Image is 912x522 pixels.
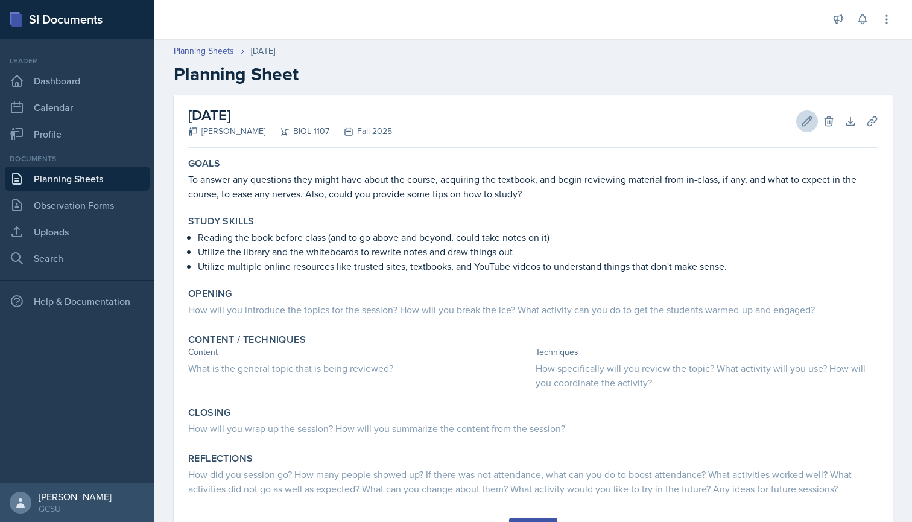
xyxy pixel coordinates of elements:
[265,125,329,138] div: BIOL 1107
[5,167,150,191] a: Planning Sheets
[5,193,150,217] a: Observation Forms
[188,361,531,375] div: What is the general topic that is being reviewed?
[198,259,878,273] p: Utilize multiple online resources like trusted sites, textbooks, and YouTube videos to understand...
[188,453,253,465] label: Reflections
[188,346,531,358] div: Content
[5,220,150,244] a: Uploads
[188,407,231,419] label: Closing
[198,244,878,259] p: Utilize the library and the whiteboards to rewrite notes and draw things out
[536,346,878,358] div: Techniques
[188,288,232,300] label: Opening
[188,421,878,436] div: How will you wrap up the session? How will you summarize the content from the session?
[174,63,893,85] h2: Planning Sheet
[5,246,150,270] a: Search
[188,104,392,126] h2: [DATE]
[188,125,265,138] div: [PERSON_NAME]
[5,95,150,119] a: Calendar
[536,361,878,390] div: How specifically will you review the topic? What activity will you use? How will you coordinate t...
[5,153,150,164] div: Documents
[5,289,150,313] div: Help & Documentation
[5,69,150,93] a: Dashboard
[5,122,150,146] a: Profile
[198,230,878,244] p: Reading the book before class (and to go above and beyond, could take notes on it)
[188,215,255,228] label: Study Skills
[174,45,234,57] a: Planning Sheets
[5,56,150,66] div: Leader
[188,302,878,317] div: How will you introduce the topics for the session? How will you break the ice? What activity can ...
[188,158,220,170] label: Goals
[329,125,392,138] div: Fall 2025
[251,45,275,57] div: [DATE]
[188,334,306,346] label: Content / Techniques
[39,503,112,515] div: GCSU
[188,467,878,496] div: How did you session go? How many people showed up? If there was not attendance, what can you do t...
[39,491,112,503] div: [PERSON_NAME]
[188,172,878,201] p: To answer any questions they might have about the course, acquiring the textbook, and begin revie...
